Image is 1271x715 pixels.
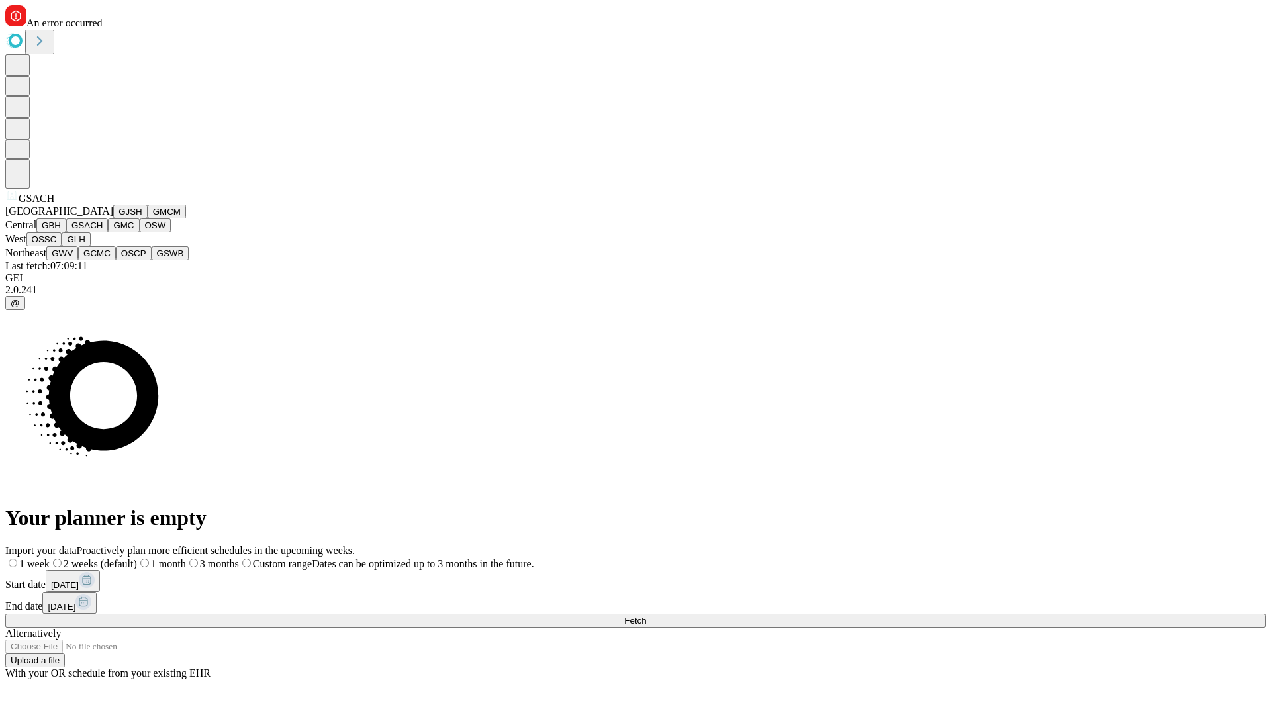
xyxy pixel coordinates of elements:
input: 2 weeks (default) [53,559,62,567]
button: Upload a file [5,653,65,667]
span: 1 week [19,558,50,569]
button: GLH [62,232,90,246]
button: @ [5,296,25,310]
button: OSSC [26,232,62,246]
input: 1 week [9,559,17,567]
button: GMCM [148,205,186,218]
button: Fetch [5,614,1266,628]
span: [DATE] [51,580,79,590]
input: 1 month [140,559,149,567]
span: Fetch [624,616,646,626]
span: GSACH [19,193,54,204]
button: OSCP [116,246,152,260]
span: Dates can be optimized up to 3 months in the future. [312,558,534,569]
span: 3 months [200,558,239,569]
span: Import your data [5,545,77,556]
div: Start date [5,570,1266,592]
button: [DATE] [42,592,97,614]
div: 2.0.241 [5,284,1266,296]
input: Custom rangeDates can be optimized up to 3 months in the future. [242,559,251,567]
span: 2 weeks (default) [64,558,137,569]
span: With your OR schedule from your existing EHR [5,667,211,679]
div: End date [5,592,1266,614]
input: 3 months [189,559,198,567]
div: GEI [5,272,1266,284]
button: GMC [108,218,139,232]
button: GCMC [78,246,116,260]
span: Central [5,219,36,230]
button: GSACH [66,218,108,232]
span: Last fetch: 07:09:11 [5,260,87,271]
span: Custom range [253,558,312,569]
span: Alternatively [5,628,61,639]
button: GSWB [152,246,189,260]
span: [GEOGRAPHIC_DATA] [5,205,113,216]
h1: Your planner is empty [5,506,1266,530]
span: West [5,233,26,244]
button: GWV [46,246,78,260]
button: OSW [140,218,171,232]
span: Northeast [5,247,46,258]
span: 1 month [151,558,186,569]
button: [DATE] [46,570,100,592]
span: [DATE] [48,602,75,612]
span: Proactively plan more efficient schedules in the upcoming weeks. [77,545,355,556]
span: @ [11,298,20,308]
button: GBH [36,218,66,232]
span: An error occurred [26,17,103,28]
button: GJSH [113,205,148,218]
